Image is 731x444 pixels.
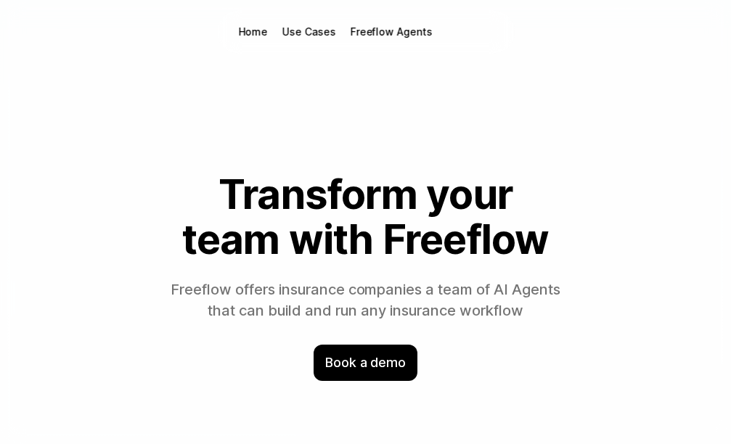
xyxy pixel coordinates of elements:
[282,25,335,39] p: Use Cases
[238,25,268,39] p: Home
[325,353,406,372] p: Book a demo
[314,345,417,381] div: Book a demo
[343,22,439,42] a: Freeflow Agents
[275,22,343,42] button: Use Cases
[350,25,432,39] p: Freeflow Agents
[168,173,563,262] h1: Transform your team with Freeflow
[168,279,563,321] p: Freeflow offers insurance companies a team of AI Agents that can build and run any insurance work...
